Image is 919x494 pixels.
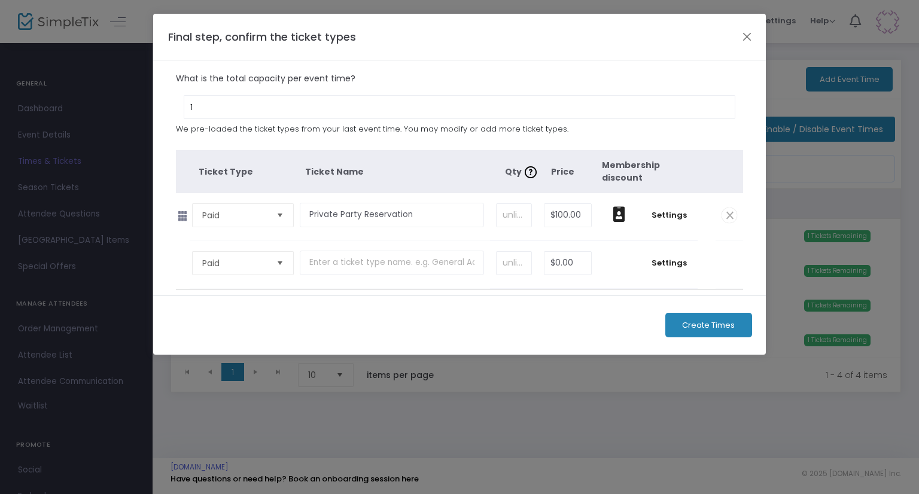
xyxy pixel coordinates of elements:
label: What is the total capacity per event time? [176,66,744,92]
button: Close [740,29,755,44]
img: question-mark [525,166,537,178]
input: Enter a ticket type name. e.g. General Admission [300,203,484,227]
span: Settings [647,257,692,269]
button: Select [272,204,288,227]
button: Select [272,252,288,275]
input: unlimited [497,252,531,275]
span: Final step, confirm the ticket types [168,29,356,44]
p: We pre-loaded the ticket types from your last event time. You may modify or add more ticket types. [176,123,744,135]
span: Paid [202,257,267,269]
input: Enter a ticket type name. e.g. General Admission [300,251,484,275]
span: Qty [505,166,540,178]
button: Create Times [665,313,752,337]
span: Create Times [682,321,735,330]
span: Ticket Name [305,166,364,178]
span: Membership discount [602,159,660,184]
span: Settings [647,209,692,221]
span: Paid [202,209,267,221]
input: Price [544,204,591,227]
input: Price [544,252,591,275]
span: Price [551,166,574,178]
input: unlimited [497,204,531,227]
span: Ticket Type [199,166,253,178]
input: unlimited [184,96,735,118]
